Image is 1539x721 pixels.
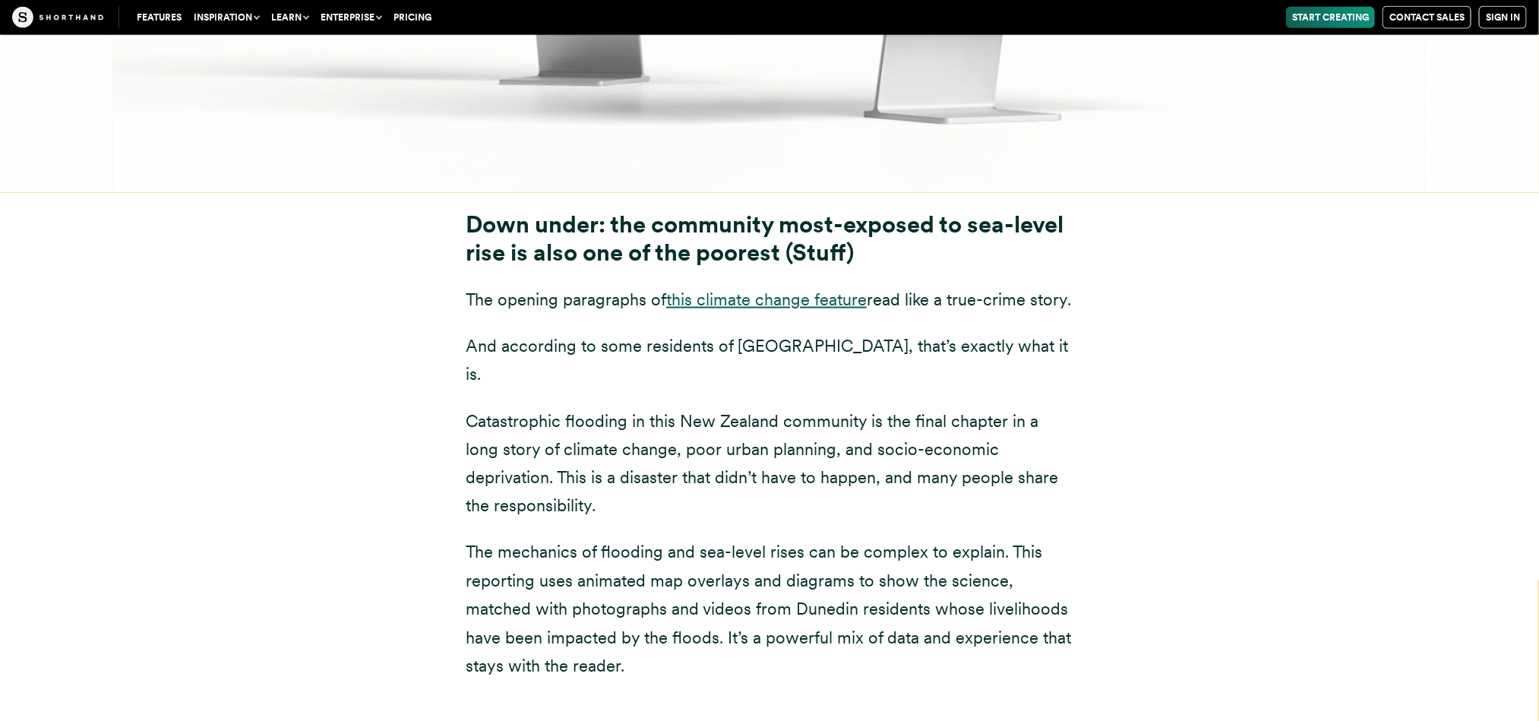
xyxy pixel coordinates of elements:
button: Enterprise [314,7,387,28]
a: Contact Sales [1383,6,1471,29]
button: Learn [265,7,314,28]
strong: Down under: the community most-exposed to sea-level rise is also one of the poorest (Stuff) [466,210,1063,267]
a: this climate change feature [666,289,867,309]
button: Inspiration [188,7,265,28]
p: Catastrophic flooding in this New Zealand community is the final chapter in a long story of clima... [466,407,1073,521]
a: Pricing [387,7,438,28]
a: Sign in [1479,6,1527,29]
a: Features [131,7,188,28]
a: Start Creating [1286,7,1375,28]
p: And according to some residents of [GEOGRAPHIC_DATA], that’s exactly what it is. [466,332,1073,389]
p: The mechanics of flooding and sea-level rises can be complex to explain. This reporting uses anim... [466,539,1073,681]
img: The Craft [12,7,103,28]
p: The opening paragraphs of read like a true-crime story. [466,286,1073,314]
